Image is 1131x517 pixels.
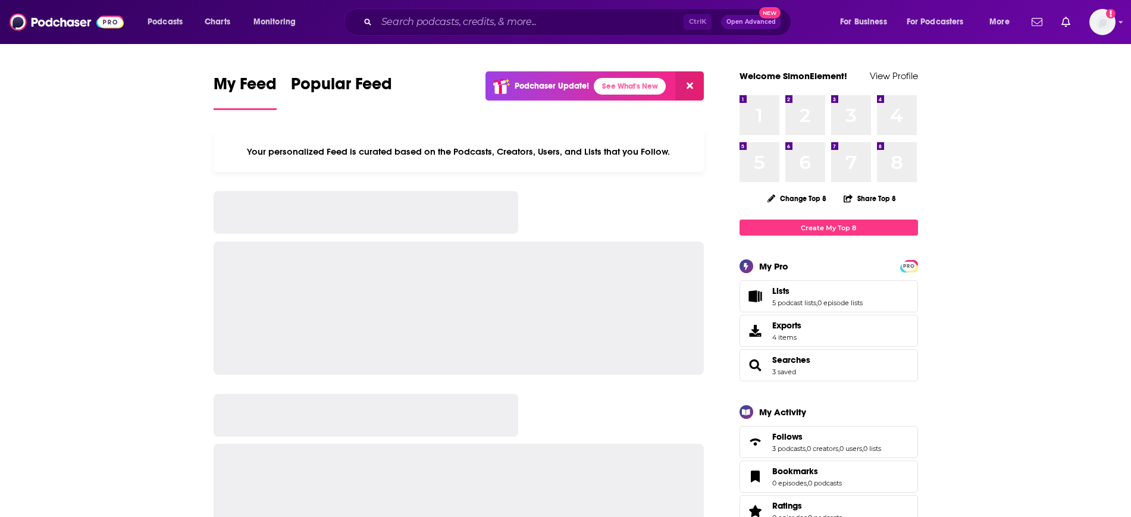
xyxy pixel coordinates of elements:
[726,19,776,25] span: Open Advanced
[760,191,834,206] button: Change Top 8
[744,468,767,485] a: Bookmarks
[1106,9,1116,18] svg: Add a profile image
[1089,9,1116,35] span: Logged in as SimonElement
[772,286,789,296] span: Lists
[744,434,767,450] a: Follows
[772,355,810,365] a: Searches
[740,280,918,312] span: Lists
[205,14,230,30] span: Charts
[981,12,1025,32] button: open menu
[721,15,781,29] button: Open AdvancedNew
[1057,12,1075,32] a: Show notifications dropdown
[902,261,916,270] a: PRO
[832,12,902,32] button: open menu
[214,131,704,172] div: Your personalized Feed is curated based on the Podcasts, Creators, Users, and Lists that you Follow.
[807,444,838,453] a: 0 creators
[838,444,839,453] span: ,
[744,288,767,305] a: Lists
[197,12,237,32] a: Charts
[816,299,817,307] span: ,
[355,8,803,36] div: Search podcasts, credits, & more...
[740,70,847,82] a: Welcome SimonElement!
[744,322,767,339] span: Exports
[772,500,842,511] a: Ratings
[759,406,806,418] div: My Activity
[594,78,666,95] a: See What's New
[515,81,589,91] p: Podchaser Update!
[139,12,198,32] button: open menu
[740,349,918,381] span: Searches
[759,7,781,18] span: New
[843,187,897,210] button: Share Top 8
[870,70,918,82] a: View Profile
[808,479,842,487] a: 0 podcasts
[253,14,296,30] span: Monitoring
[772,479,807,487] a: 0 episodes
[1027,12,1047,32] a: Show notifications dropdown
[1089,9,1116,35] button: Show profile menu
[772,500,802,511] span: Ratings
[772,320,801,331] span: Exports
[1089,9,1116,35] img: User Profile
[214,74,277,110] a: My Feed
[377,12,684,32] input: Search podcasts, credits, & more...
[772,299,816,307] a: 5 podcast lists
[291,74,392,101] span: Popular Feed
[806,444,807,453] span: ,
[772,431,881,442] a: Follows
[772,333,801,341] span: 4 items
[291,74,392,110] a: Popular Feed
[862,444,863,453] span: ,
[772,368,796,376] a: 3 saved
[807,479,808,487] span: ,
[740,315,918,347] a: Exports
[214,74,277,101] span: My Feed
[902,262,916,271] span: PRO
[759,261,788,272] div: My Pro
[772,286,863,296] a: Lists
[772,431,803,442] span: Follows
[907,14,964,30] span: For Podcasters
[740,460,918,493] span: Bookmarks
[989,14,1010,30] span: More
[148,14,183,30] span: Podcasts
[740,220,918,236] a: Create My Top 8
[245,12,311,32] button: open menu
[772,466,842,477] a: Bookmarks
[740,426,918,458] span: Follows
[10,11,124,33] img: Podchaser - Follow, Share and Rate Podcasts
[772,466,818,477] span: Bookmarks
[899,12,981,32] button: open menu
[772,444,806,453] a: 3 podcasts
[863,444,881,453] a: 0 lists
[839,444,862,453] a: 0 users
[744,357,767,374] a: Searches
[840,14,887,30] span: For Business
[817,299,863,307] a: 0 episode lists
[684,14,712,30] span: Ctrl K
